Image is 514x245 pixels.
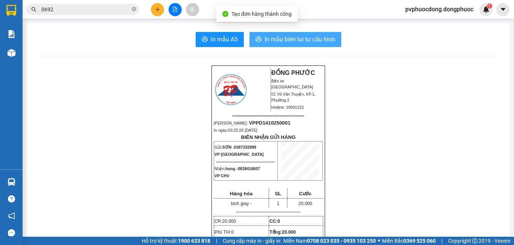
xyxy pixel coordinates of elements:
span: Tạo đơn hàng thành công [231,11,292,17]
span: pvphuocdong.dongphuoc [399,5,479,14]
span: VP CHV [214,173,229,178]
span: plus [155,7,160,12]
button: plus [151,3,164,16]
span: Nhận: [214,166,260,171]
span: 0838416607 [238,166,260,171]
span: In mẫu A5 [211,35,238,44]
span: aim [190,7,195,12]
span: 20.000 [222,219,236,224]
span: Gửi: [214,145,256,149]
span: SƠN - [222,145,256,149]
span: [PERSON_NAME]: [214,121,290,125]
button: printerIn mẫu biên lai tự cấu hình [249,32,341,47]
strong: ĐỒNG PHƯỚC [271,70,315,76]
span: ----------------------------------------- [20,41,92,47]
span: copyright [472,238,478,243]
span: search [31,7,36,12]
span: Miền Bắc [382,237,436,245]
img: solution-icon [8,30,15,38]
span: Bến xe [GEOGRAPHIC_DATA] [271,79,313,89]
img: logo [214,73,248,106]
span: ----------------------------------------- [232,113,304,119]
img: logo [3,5,36,38]
p: ------------------------------------------- [214,209,323,215]
button: file-add [169,3,182,16]
sup: 1 [487,3,492,9]
span: ⚪️ [378,239,380,242]
span: Hàng hóa [230,191,253,196]
span: Hotline: 19001152 [271,105,304,110]
span: 1 [277,201,280,206]
input: Tìm tên, số ĐT hoặc mã đơn [41,5,130,14]
span: | [441,237,443,245]
span: 20.000 [282,230,296,235]
span: Tổng: [269,230,296,235]
span: Phí TH: [214,229,234,235]
button: printerIn mẫu A5 [196,32,244,47]
span: 1 [488,3,491,9]
span: SL [275,191,281,196]
span: Hỗ trợ kỹ thuật: [142,237,210,245]
span: 20.000 [298,201,312,206]
span: In ngày: [214,128,257,132]
span: Cung cấp máy in - giấy in: [223,237,281,245]
span: Miền Nam [283,237,376,245]
span: [PERSON_NAME]: [2,49,79,53]
span: hung - [225,166,260,171]
span: 0397332999 [234,145,256,149]
span: CR: [214,219,236,224]
span: notification [8,212,15,219]
span: 01 Võ Văn Truyện, KP.1, Phường 2 [59,23,103,32]
span: 03:25:26 [DATE] [228,128,257,132]
img: warehouse-icon [8,49,15,57]
span: file-add [172,7,178,12]
span: printer [202,36,208,43]
button: caret-down [496,3,509,16]
strong: CC: [269,219,280,224]
span: VPPD1410250001 [249,120,290,126]
span: 01 Võ Văn Truyện, KP.1, Phường 2 [271,92,315,102]
span: Bến xe [GEOGRAPHIC_DATA] [59,12,101,21]
span: close-circle [132,6,136,13]
span: question-circle [8,195,15,202]
span: -------------------------------------------- [216,159,275,164]
strong: 1900 633 818 [178,238,210,244]
span: caret-down [500,6,506,13]
strong: 0708 023 035 - 0935 103 250 [307,238,376,244]
span: In ngày: [2,55,46,59]
span: printer [255,36,262,43]
strong: ĐỒNG PHƯỚC [59,4,103,11]
strong: 0369 525 060 [403,238,436,244]
span: | [216,237,217,245]
span: close-circle [132,7,136,11]
span: check-circle [222,11,228,17]
span: message [8,229,15,236]
span: In mẫu biên lai tự cấu hình [265,35,335,44]
img: warehouse-icon [8,178,15,186]
span: 14:29:56 [DATE] [17,55,46,59]
span: Cước [299,191,312,196]
img: logo-vxr [6,5,16,16]
span: 0 [231,230,234,235]
button: aim [186,3,199,16]
span: VPPD1310250008 [38,48,79,53]
span: VP [GEOGRAPHIC_DATA] [214,152,264,157]
span: 0 [278,219,280,224]
img: icon-new-feature [483,6,490,13]
span: bich giay - [231,201,252,206]
span: Hotline: 19001152 [59,33,92,38]
strong: BIÊN NHẬN GỬI HÀNG [241,134,295,140]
